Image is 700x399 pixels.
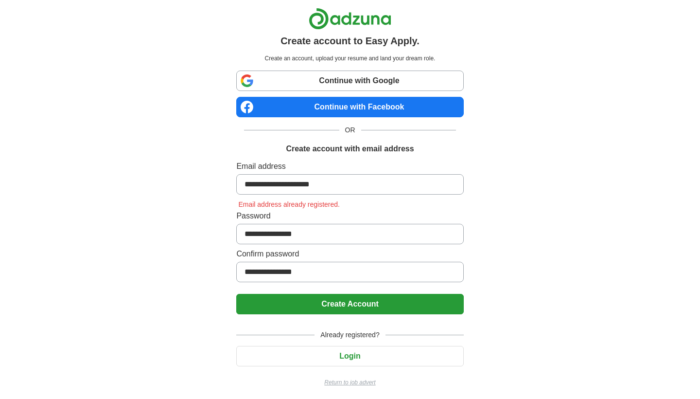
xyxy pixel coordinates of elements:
label: Email address [236,161,463,172]
label: Password [236,210,463,222]
p: Create an account, upload your resume and land your dream role. [238,54,461,63]
img: Adzuna logo [309,8,391,30]
a: Return to job advert [236,378,463,387]
span: Email address already registered. [236,200,342,208]
h1: Create account to Easy Apply. [280,34,420,48]
button: Create Account [236,294,463,314]
a: Continue with Google [236,71,463,91]
button: Login [236,346,463,366]
span: Already registered? [315,330,385,340]
h1: Create account with email address [286,143,414,155]
a: Login [236,352,463,360]
span: OR [339,125,361,135]
a: Continue with Facebook [236,97,463,117]
label: Confirm password [236,248,463,260]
